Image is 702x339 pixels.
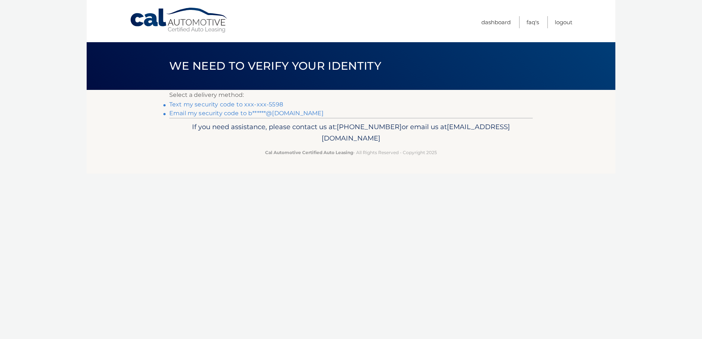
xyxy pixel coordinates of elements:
a: Dashboard [481,16,511,28]
p: Select a delivery method: [169,90,533,100]
a: Text my security code to xxx-xxx-5598 [169,101,283,108]
a: Email my security code to b******@[DOMAIN_NAME] [169,110,324,117]
span: [PHONE_NUMBER] [337,123,402,131]
strong: Cal Automotive Certified Auto Leasing [265,150,353,155]
p: If you need assistance, please contact us at: or email us at [174,121,528,145]
a: Cal Automotive [130,7,229,33]
p: - All Rights Reserved - Copyright 2025 [174,149,528,156]
span: We need to verify your identity [169,59,381,73]
a: Logout [555,16,572,28]
a: FAQ's [526,16,539,28]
